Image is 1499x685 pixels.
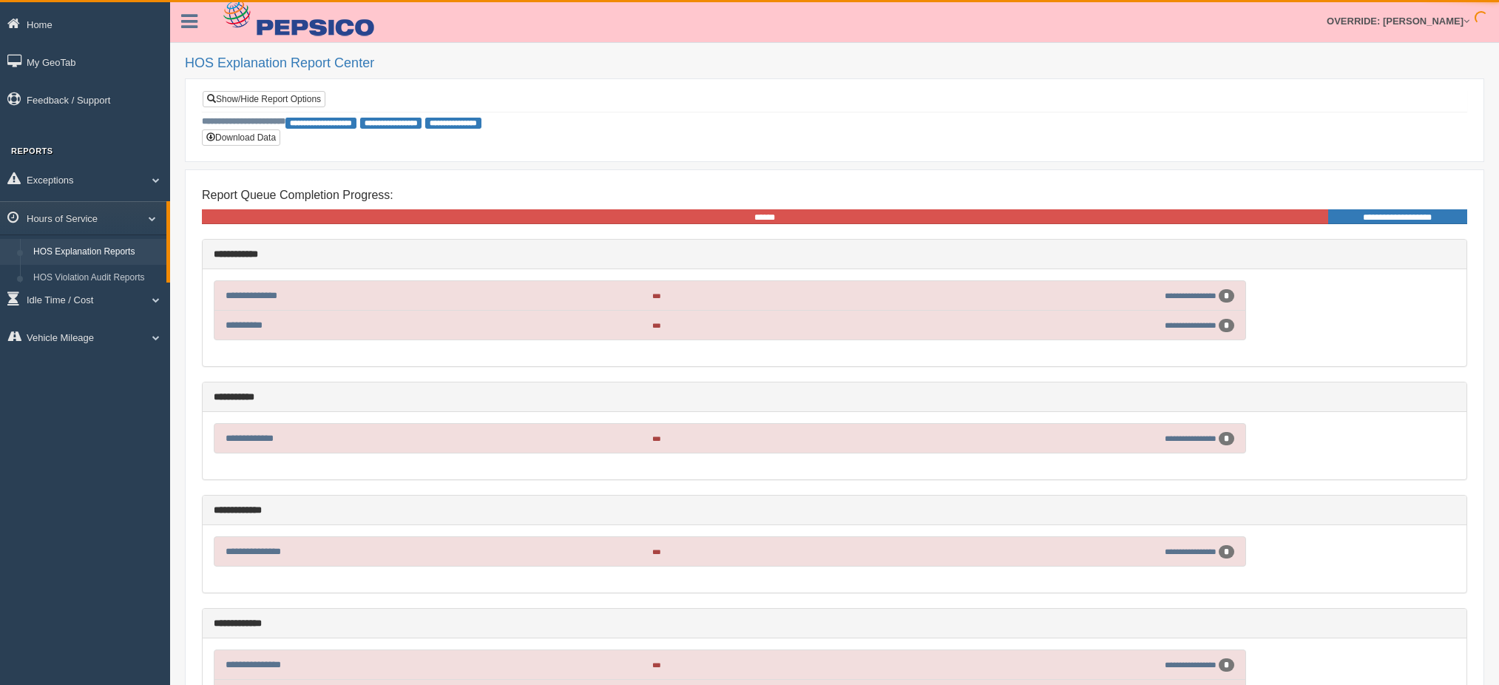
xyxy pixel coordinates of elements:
[27,265,166,291] a: HOS Violation Audit Reports
[27,239,166,266] a: HOS Explanation Reports
[185,56,1484,71] h2: HOS Explanation Report Center
[203,91,325,107] a: Show/Hide Report Options
[202,129,280,146] button: Download Data
[202,189,1467,202] h4: Report Queue Completion Progress:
